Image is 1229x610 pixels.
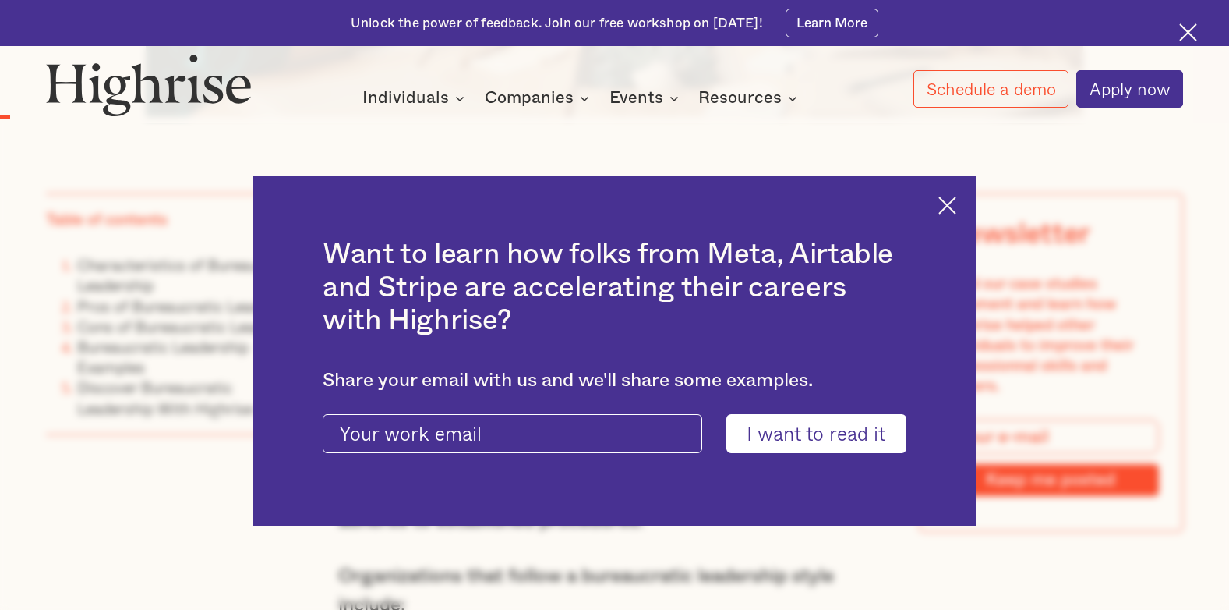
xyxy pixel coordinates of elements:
[1076,70,1183,108] a: Apply now
[485,89,594,108] div: Companies
[323,414,906,452] form: current-ascender-blog-article-modal-form
[362,89,469,108] div: Individuals
[351,14,763,32] div: Unlock the power of feedback. Join our free workshop on [DATE]!
[1179,23,1197,41] img: Cross icon
[323,369,906,392] div: Share your email with us and we'll share some examples.
[609,89,683,108] div: Events
[323,238,906,339] h2: Want to learn how folks from Meta, Airtable and Stripe are accelerating their careers with Highrise?
[938,197,956,215] img: Cross icon
[913,70,1068,108] a: Schedule a demo
[609,89,663,108] div: Events
[485,89,574,108] div: Companies
[362,89,449,108] div: Individuals
[698,89,782,108] div: Resources
[726,414,906,452] input: I want to read it
[786,9,878,38] a: Learn More
[323,414,702,452] input: Your work email
[698,89,802,108] div: Resources
[46,54,252,116] img: Highrise logo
